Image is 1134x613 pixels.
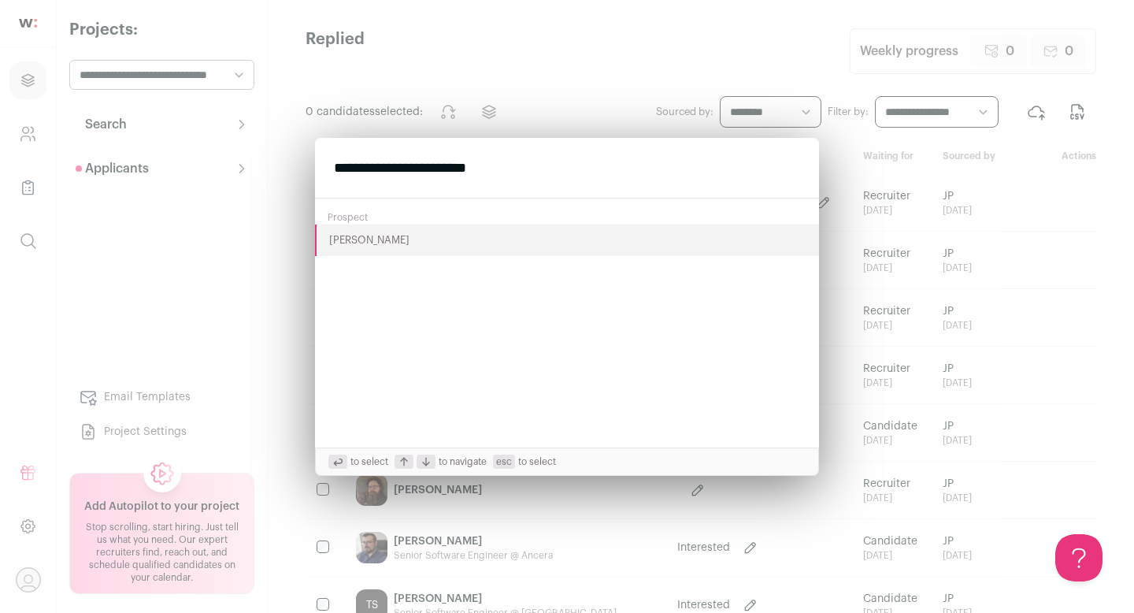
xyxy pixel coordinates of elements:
[493,455,515,469] span: esc
[315,205,819,225] div: Prospect
[328,455,388,469] span: to select
[315,225,819,256] button: [PERSON_NAME]
[395,455,487,469] span: to navigate
[1055,534,1102,581] iframe: Help Scout Beacon - Open
[493,455,556,469] span: to select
